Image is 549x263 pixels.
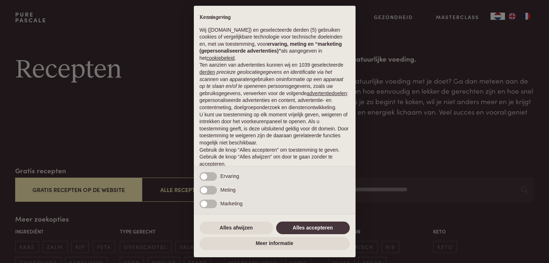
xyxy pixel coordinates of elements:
em: precieze geolocatiegegevens en identificatie via het scannen van apparaten [200,69,332,82]
button: advertentiedoelen [307,90,347,97]
p: Wij ([DOMAIN_NAME]) en geselecteerde derden (5) gebruiken cookies of vergelijkbare technologie vo... [200,27,350,62]
h2: Kennisgeving [200,14,350,21]
span: Meting [221,187,236,193]
p: U kunt uw toestemming op elk moment vrijelijk geven, weigeren of intrekken door het voorkeurenpan... [200,111,350,147]
span: Ervaring [221,173,239,179]
span: Marketing [221,201,243,206]
button: derden [200,69,215,76]
em: informatie op een apparaat op te slaan en/of te openen [200,76,344,89]
a: cookiebeleid [206,55,235,61]
p: Ten aanzien van advertenties kunnen wij en 1039 geselecteerde gebruiken om en persoonsgegevens, z... [200,62,350,111]
p: Gebruik de knop “Alles accepteren” om toestemming te geven. Gebruik de knop “Alles afwijzen” om d... [200,147,350,168]
button: Alles afwijzen [200,222,273,235]
button: Meer informatie [200,237,350,250]
button: Alles accepteren [276,222,350,235]
strong: ervaring, meting en “marketing (gepersonaliseerde advertenties)” [200,41,342,54]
